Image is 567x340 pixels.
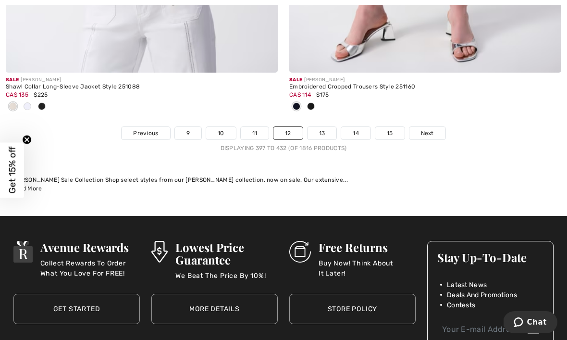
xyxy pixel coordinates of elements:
[6,76,278,84] div: [PERSON_NAME]
[6,77,19,83] span: Sale
[40,258,140,277] p: Collect Rewards To Order What You Love For FREE!
[504,311,557,335] iframe: Opens a widget where you can chat to one of our agents
[35,99,49,115] div: Black
[6,84,278,90] div: Shawl Collar Long-Sleeve Jacket Style 251088
[447,280,487,290] span: Latest News
[241,127,269,139] a: 11
[20,99,35,115] div: Vanilla 30
[409,127,445,139] a: Next
[289,77,302,83] span: Sale
[421,129,434,138] span: Next
[319,241,416,253] h3: Free Returns
[341,127,370,139] a: 14
[437,251,543,264] h3: Stay Up-To-Date
[316,91,329,98] span: $175
[12,185,42,192] span: Read More
[122,127,170,139] a: Previous
[175,271,278,290] p: We Beat The Price By 10%!
[273,127,303,139] a: 12
[12,176,555,184] div: [PERSON_NAME] Sale Collection Shop select styles from our [PERSON_NAME] collection, now on sale. ...
[22,135,32,144] button: Close teaser
[206,127,236,139] a: 10
[13,294,140,324] a: Get Started
[289,91,311,98] span: CA$ 114
[308,127,337,139] a: 13
[175,241,278,266] h3: Lowest Price Guarantee
[447,300,475,310] span: Contests
[6,91,28,98] span: CA$ 135
[133,129,158,138] span: Previous
[7,147,18,194] span: Get 15% off
[319,258,416,277] p: Buy Now! Think About It Later!
[289,294,416,324] a: Store Policy
[40,241,140,253] h3: Avenue Rewards
[289,241,311,263] img: Free Returns
[151,241,168,263] img: Lowest Price Guarantee
[447,290,517,300] span: Deals And Promotions
[289,99,304,115] div: Midnight Blue
[175,127,201,139] a: 9
[304,99,318,115] div: Black
[289,84,561,90] div: Embroidered Cropped Trousers Style 251160
[289,76,561,84] div: [PERSON_NAME]
[151,294,278,324] a: More Details
[375,127,405,139] a: 15
[6,99,20,115] div: Moonstone
[34,91,48,98] span: $225
[13,241,33,263] img: Avenue Rewards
